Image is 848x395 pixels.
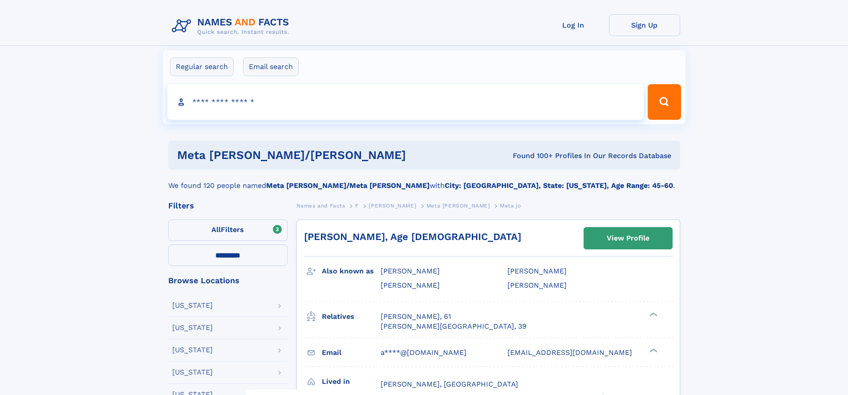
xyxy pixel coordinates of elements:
[426,200,490,211] a: Meta [PERSON_NAME]
[507,348,632,357] span: [EMAIL_ADDRESS][DOMAIN_NAME]
[170,57,234,76] label: Regular search
[322,345,381,360] h3: Email
[381,312,451,322] a: [PERSON_NAME], 61
[445,181,673,190] b: City: [GEOGRAPHIC_DATA], State: [US_STATE], Age Range: 45-60
[381,267,440,275] span: [PERSON_NAME]
[172,302,213,309] div: [US_STATE]
[266,181,430,190] b: Meta [PERSON_NAME]/Meta [PERSON_NAME]
[647,311,658,317] div: ❯
[507,281,567,289] span: [PERSON_NAME]
[584,228,672,249] a: View Profile
[167,84,644,120] input: search input
[168,277,288,285] div: Browse Locations
[355,203,359,209] span: F
[609,14,680,36] a: Sign Up
[459,151,671,161] div: Found 100+ Profiles In Our Records Database
[607,228,649,248] div: View Profile
[369,203,416,209] span: [PERSON_NAME]
[172,346,213,354] div: [US_STATE]
[381,281,440,289] span: [PERSON_NAME]
[322,264,381,279] h3: Also known as
[647,347,658,353] div: ❯
[211,225,221,234] span: All
[538,14,609,36] a: Log In
[507,267,567,275] span: [PERSON_NAME]
[168,220,288,241] label: Filters
[426,203,490,209] span: Meta [PERSON_NAME]
[500,203,521,209] span: Meta jo
[381,322,527,331] a: [PERSON_NAME][GEOGRAPHIC_DATA], 39
[168,202,288,210] div: Filters
[648,84,681,120] button: Search Button
[177,150,459,161] h1: meta [PERSON_NAME]/[PERSON_NAME]
[296,200,345,211] a: Names and Facts
[355,200,359,211] a: F
[172,324,213,331] div: [US_STATE]
[322,374,381,389] h3: Lived in
[304,231,521,242] a: [PERSON_NAME], Age [DEMOGRAPHIC_DATA]
[381,380,518,388] span: [PERSON_NAME], [GEOGRAPHIC_DATA]
[369,200,416,211] a: [PERSON_NAME]
[172,369,213,376] div: [US_STATE]
[243,57,299,76] label: Email search
[168,170,680,191] div: We found 120 people named with .
[168,14,296,38] img: Logo Names and Facts
[322,309,381,324] h3: Relatives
